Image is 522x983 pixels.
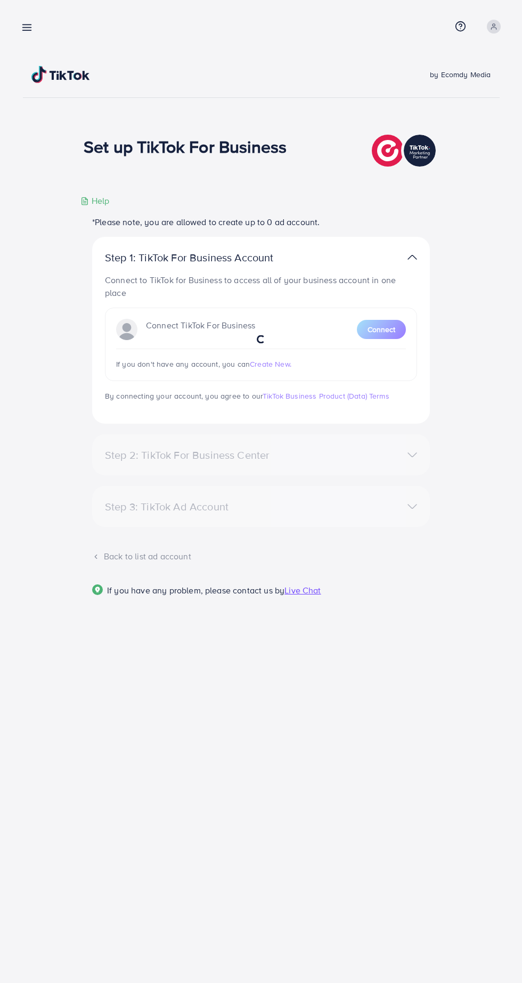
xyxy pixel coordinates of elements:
img: TikTok [31,66,90,83]
span: If you have any problem, please contact us by [107,584,284,596]
span: by Ecomdy Media [430,69,491,80]
p: Step 1: TikTok For Business Account [105,251,307,264]
img: TikTok partner [407,250,417,265]
div: Help [80,195,110,207]
div: Back to list ad account [92,550,430,563]
img: Popup guide [92,584,103,595]
span: Live Chat [284,584,321,596]
p: *Please note, you are allowed to create up to 0 ad account. [92,216,430,228]
h1: Set up TikTok For Business [84,136,287,156]
img: TikTok partner [372,132,438,169]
